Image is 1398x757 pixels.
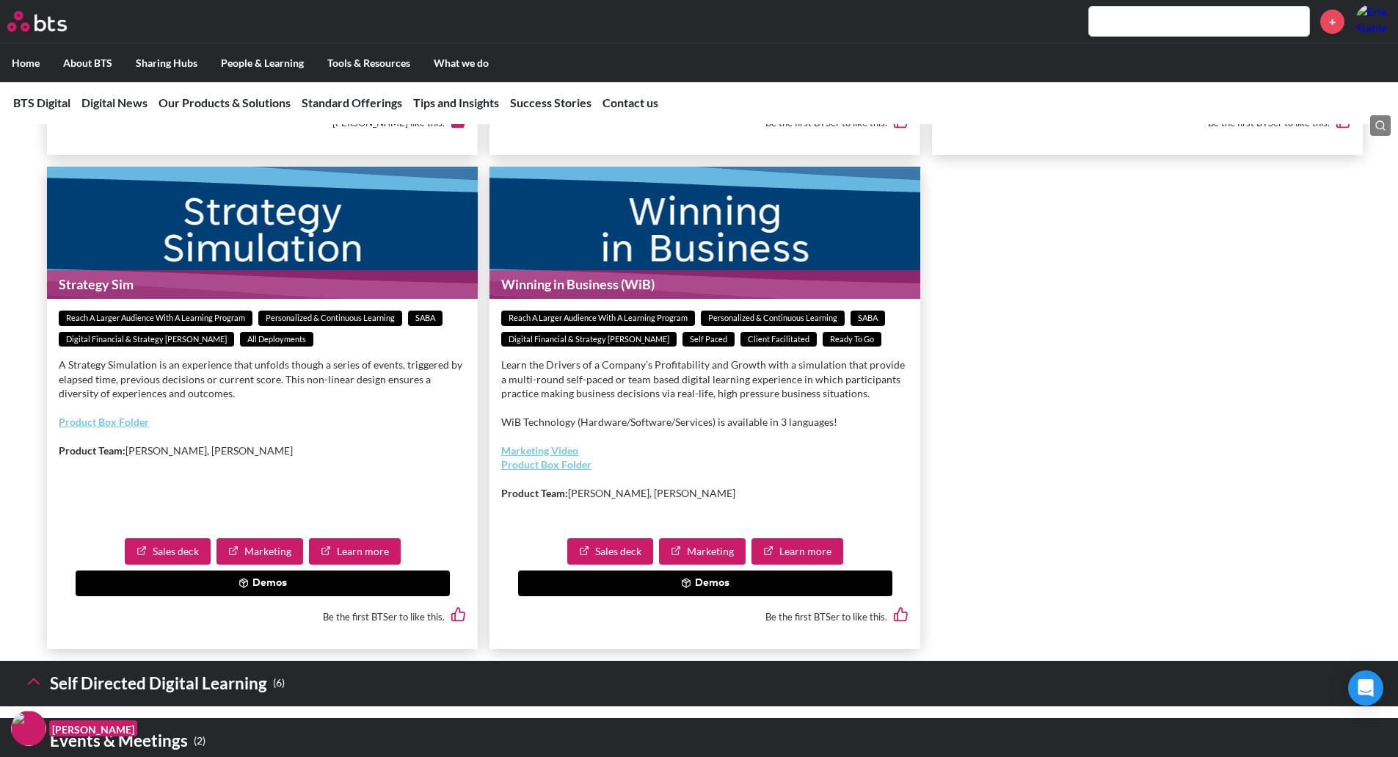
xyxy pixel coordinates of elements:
a: + [1320,10,1344,34]
span: SABA [408,311,443,326]
h1: Winning in Business (WiB) [489,270,920,299]
span: Digital financial & Strategy [PERSON_NAME] [59,332,234,347]
label: About BTS [51,44,124,82]
img: BTS Logo [7,11,67,32]
span: Personalized & Continuous Learning [701,311,845,326]
button: Demos [76,571,450,597]
strong: Product Team: [501,487,568,499]
a: Product Box Folder [501,458,591,471]
strong: Product Team: [59,444,125,457]
span: Reach a Larger Audience With a Learning Program [59,311,252,326]
span: Personalized & Continuous Learning [258,311,402,326]
a: Go home [7,11,94,32]
a: Product Box Folder [59,416,149,428]
a: Learn more [751,538,843,565]
small: ( 2 ) [194,731,205,751]
p: [PERSON_NAME], [PERSON_NAME] [59,443,466,458]
p: Learn the Drivers of a Company’s Profitability and Growth with a simulation that provide a multi-... [501,358,909,401]
a: Marketing [216,538,303,565]
a: Marketing [659,538,746,565]
a: Profile [1355,4,1391,39]
label: What we do [422,44,500,82]
label: People & Learning [209,44,316,82]
h1: Strategy Sim [47,270,478,299]
div: Be the first BTSer to like this. [59,596,466,637]
label: Tools & Resources [316,44,422,82]
p: A Strategy Simulation is an experience that unfolds though a series of events, triggered by elaps... [59,358,466,401]
a: Success Stories [510,95,591,109]
img: Erik Stahle [1355,4,1391,39]
a: Digital News [81,95,148,109]
h3: Self Directed Digital Learning [23,668,285,700]
label: Sharing Hubs [124,44,209,82]
small: ( 6 ) [273,673,285,693]
a: Standard Offerings [302,95,402,109]
a: BTS Digital [13,95,70,109]
a: Sales deck [567,538,653,565]
a: Tips and Insights [413,95,499,109]
span: SABA [851,311,885,326]
a: Our Products & Solutions [159,95,291,109]
span: Digital financial & Strategy [PERSON_NAME] [501,332,677,347]
span: Client facilitated [740,332,817,347]
span: Self paced [682,332,735,347]
button: Demos [518,571,892,597]
p: [PERSON_NAME], [PERSON_NAME] [501,486,909,501]
a: Contact us [602,95,658,109]
p: WiB Technology (Hardware/Software/Services) is available in 3 languages! [501,415,909,430]
span: All deployments [240,332,313,347]
figcaption: [PERSON_NAME] [49,720,137,737]
div: Be the first BTSer to like this. [501,596,909,637]
span: Ready to go [823,332,881,347]
div: Open Intercom Messenger [1348,670,1383,706]
a: Marketing Video [501,444,578,457]
img: F [11,711,46,746]
a: Sales deck [125,538,211,565]
span: Reach a Larger Audience With a Learning Program [501,311,695,326]
a: Learn more [309,538,401,565]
